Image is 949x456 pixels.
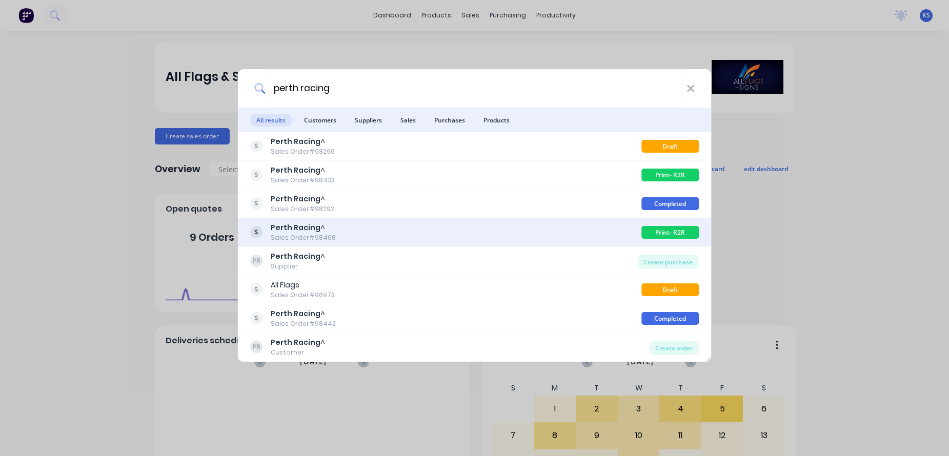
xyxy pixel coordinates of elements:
b: Perth Racing [271,251,320,261]
div: Draft [641,140,699,153]
b: Perth Racing [271,194,320,204]
div: ^ [271,165,335,176]
div: Create order [649,341,699,355]
span: All results [250,114,292,127]
b: Perth Racing [271,165,320,175]
span: Purchases [428,114,471,127]
span: Customers [298,114,342,127]
b: Perth Racing [271,337,320,347]
div: Sales Order #98468 [271,233,336,242]
div: Draft [641,283,699,296]
div: ^ [271,308,336,319]
div: Supplier [271,262,325,271]
div: ^ [271,136,335,147]
div: Completed [641,197,699,210]
b: Perth Racing [271,222,320,233]
div: Sales Order #96973 [271,291,335,300]
div: Customer [271,348,325,357]
b: Perth Racing [271,136,320,147]
div: Completed [641,312,699,325]
div: ^ [271,251,325,262]
div: All Flags [271,280,335,291]
div: Create purchase [637,255,699,269]
div: PR [250,341,263,353]
div: ^ [271,194,334,204]
div: ^ [271,337,325,348]
div: Print- R2R [641,226,699,239]
div: Sales Order #98292 [271,204,334,214]
span: Products [477,114,516,127]
b: Perth Racing [271,308,320,319]
div: PR [250,255,263,267]
span: Suppliers [349,114,388,127]
div: Sales Order #98433 [271,176,335,185]
div: ^ [271,222,336,233]
span: Sales [394,114,422,127]
input: Start typing a customer or supplier name to create a new order... [265,69,686,108]
div: Sales Order #98296 [271,147,335,156]
div: Print- R2R [641,169,699,181]
div: Sales Order #98442 [271,319,336,328]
